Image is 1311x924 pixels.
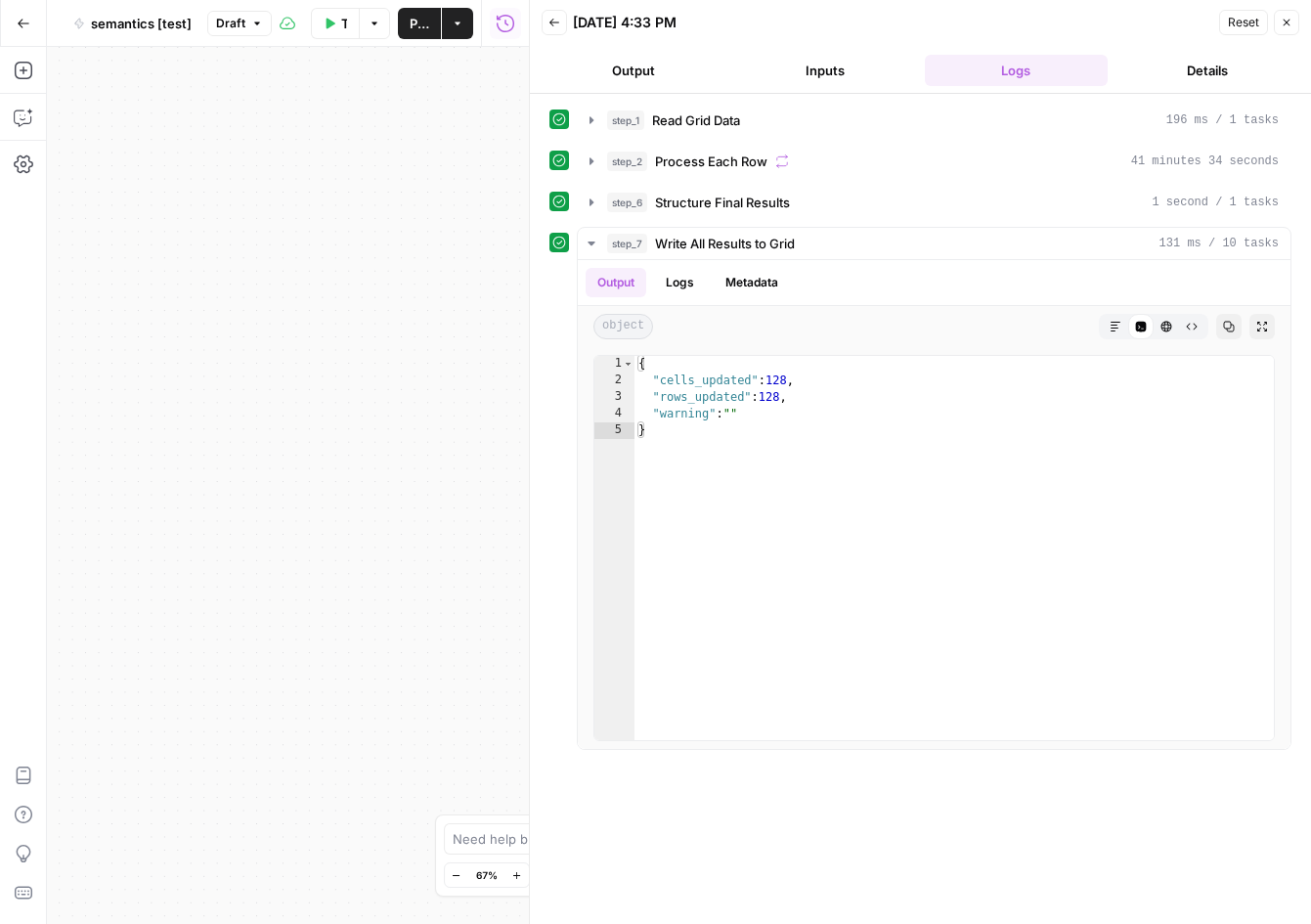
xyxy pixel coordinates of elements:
[654,268,706,297] button: Logs
[594,406,634,422] div: 4
[714,268,790,297] button: Metadata
[594,422,634,439] div: 5
[623,356,634,373] span: Toggle code folding, rows 1 through 5
[578,228,1290,259] button: 131 ms / 10 tasks
[652,110,740,130] span: Read Grid Data
[91,14,192,33] span: semantics [test]
[578,260,1290,749] div: 131 ms / 10 tasks
[607,110,644,130] span: step_1
[655,234,795,253] span: Write All Results to Grid
[733,55,917,86] button: Inputs
[607,152,647,171] span: step_2
[1228,14,1259,31] span: Reset
[594,389,634,406] div: 3
[1166,111,1279,129] span: 196 ms / 1 tasks
[578,187,1290,218] button: 1 second / 1 tasks
[398,8,441,39] button: Publish
[586,268,646,297] button: Output
[341,14,347,33] span: Test Data
[1219,10,1268,35] button: Reset
[1115,55,1299,86] button: Details
[207,11,272,36] button: Draft
[62,8,203,39] button: semantics [test]
[578,105,1290,136] button: 196 ms / 1 tasks
[476,867,498,883] span: 67%
[311,8,359,39] button: Test Data
[216,15,245,32] span: Draft
[655,193,790,212] span: Structure Final Results
[655,152,767,171] span: Process Each Row
[578,146,1290,177] button: 41 minutes 34 seconds
[594,373,634,389] div: 2
[607,234,647,253] span: step_7
[1131,153,1279,170] span: 41 minutes 34 seconds
[542,55,725,86] button: Output
[594,356,634,373] div: 1
[925,55,1109,86] button: Logs
[1159,235,1279,252] span: 131 ms / 10 tasks
[593,314,653,339] span: object
[1152,194,1279,211] span: 1 second / 1 tasks
[607,193,647,212] span: step_6
[410,14,429,33] span: Publish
